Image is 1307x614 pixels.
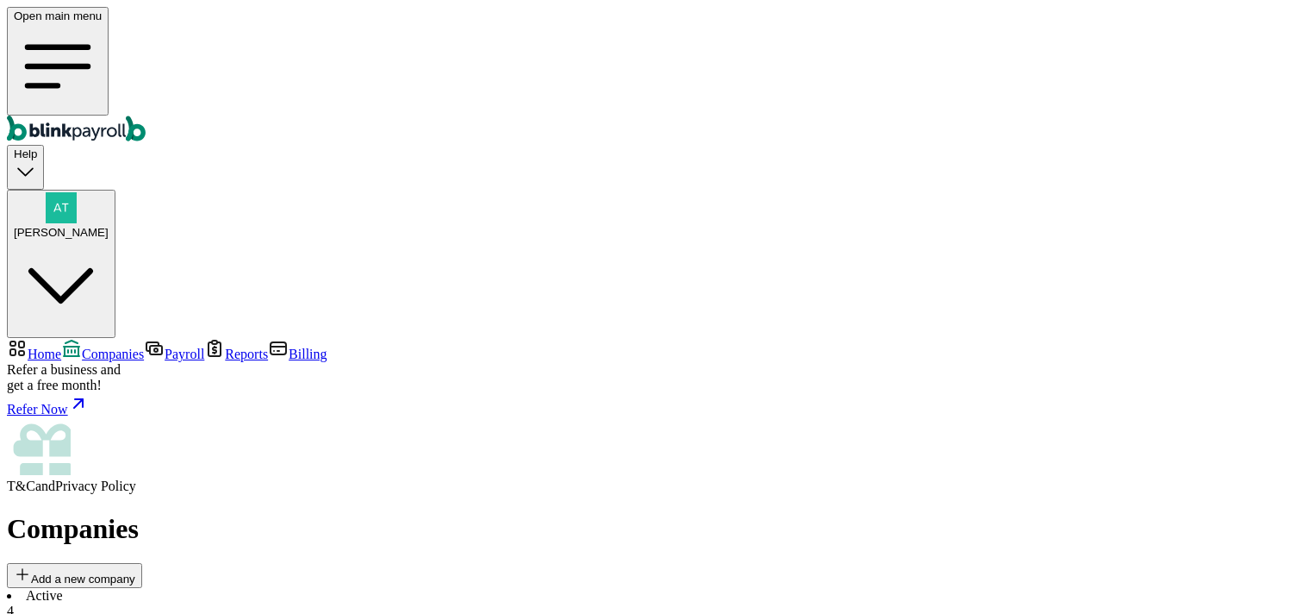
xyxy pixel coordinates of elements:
[14,226,109,239] span: [PERSON_NAME]
[7,347,61,361] a: Home
[14,9,102,22] span: Open main menu
[289,347,327,361] span: Billing
[1221,531,1307,614] iframe: Chat Widget
[7,513,1300,545] h1: Companies
[61,347,144,361] a: Companies
[7,362,1300,393] div: Refer a business and get a free month!
[7,479,35,493] span: T&C
[7,393,1300,417] a: Refer Now
[268,347,327,361] a: Billing
[165,347,204,361] span: Payroll
[7,7,109,116] button: Open main menu
[225,347,268,361] span: Reports
[7,563,142,588] button: Add a new company
[55,479,136,493] span: Privacy Policy
[7,338,1300,494] nav: Sidebar
[7,145,44,189] button: Help
[144,347,204,361] a: Payroll
[82,347,144,361] span: Companies
[7,190,115,339] button: [PERSON_NAME]
[7,7,1300,145] nav: Global
[28,347,61,361] span: Home
[14,147,37,160] span: Help
[35,479,55,493] span: and
[31,573,135,586] span: Add a new company
[204,347,268,361] a: Reports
